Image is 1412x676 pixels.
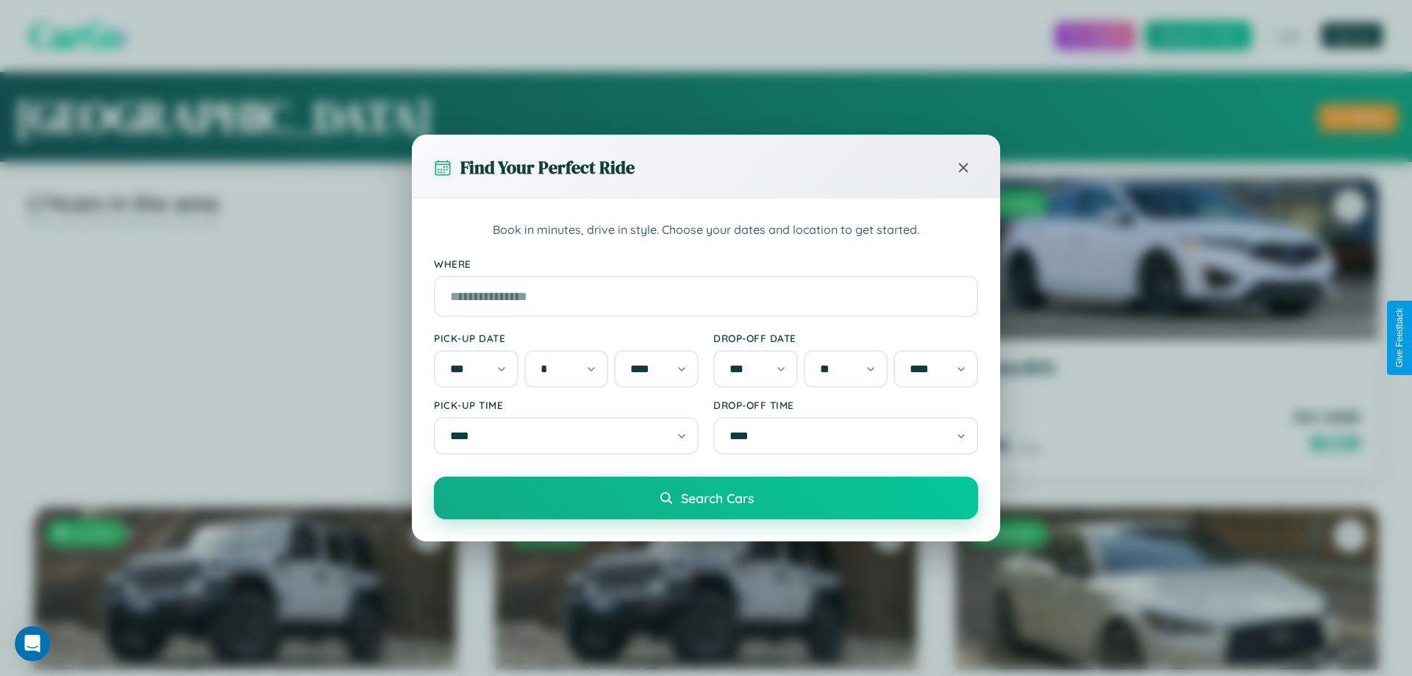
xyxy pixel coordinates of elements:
[434,477,978,519] button: Search Cars
[434,399,699,411] label: Pick-up Time
[434,257,978,270] label: Where
[434,332,699,344] label: Pick-up Date
[460,155,635,179] h3: Find Your Perfect Ride
[713,332,978,344] label: Drop-off Date
[434,221,978,240] p: Book in minutes, drive in style. Choose your dates and location to get started.
[713,399,978,411] label: Drop-off Time
[681,490,754,506] span: Search Cars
